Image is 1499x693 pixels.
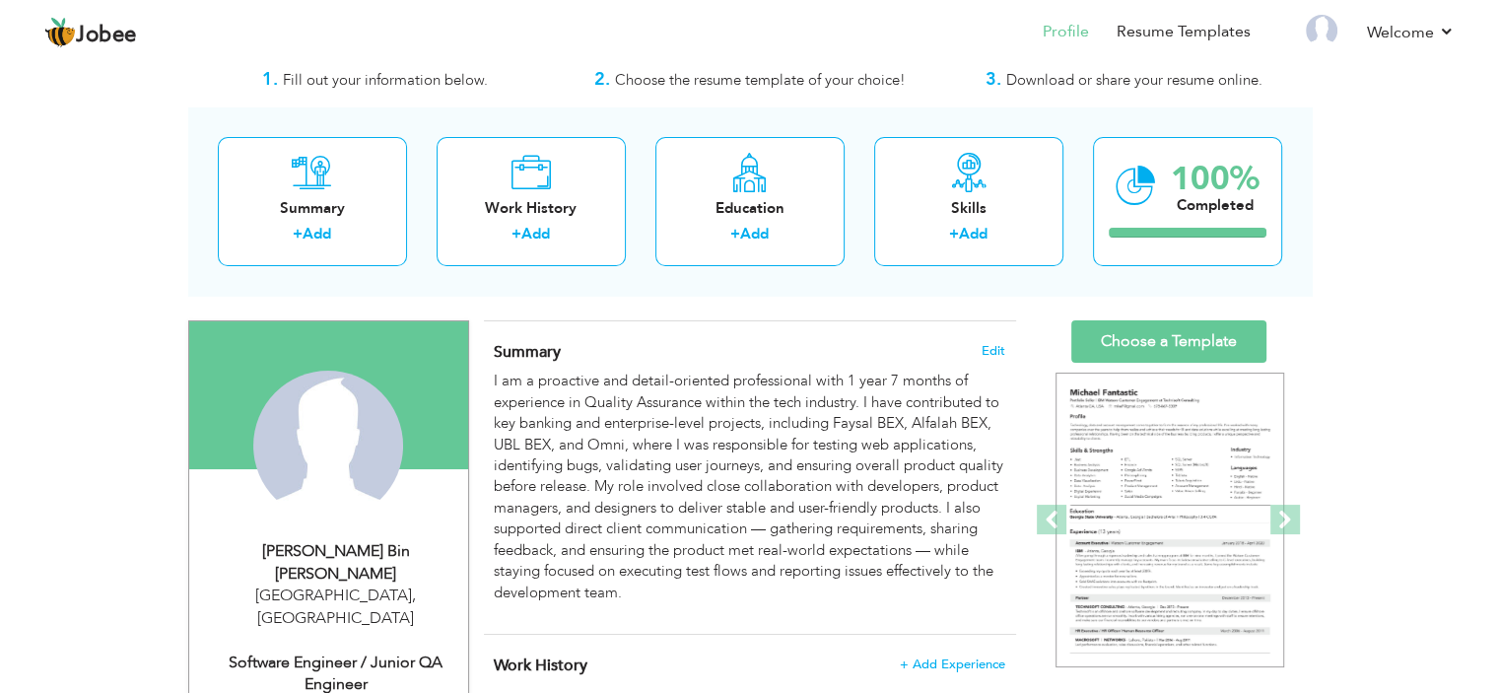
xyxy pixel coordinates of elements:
a: Jobee [44,17,137,48]
a: Add [740,224,769,243]
label: + [730,224,740,244]
strong: 3. [986,67,1001,92]
div: Summary [234,198,391,219]
a: Add [521,224,550,243]
label: + [511,224,521,244]
span: , [412,585,416,606]
strong: 2. [594,67,610,92]
a: Add [959,224,988,243]
a: Resume Templates [1117,21,1251,43]
label: + [293,224,303,244]
div: Work History [452,198,610,219]
div: Completed [1171,195,1260,216]
div: [PERSON_NAME] Bin [PERSON_NAME] [204,540,468,586]
label: + [949,224,959,244]
a: Profile [1043,21,1089,43]
strong: 1. [262,67,278,92]
span: + Add Experience [900,658,1005,671]
div: [GEOGRAPHIC_DATA] [GEOGRAPHIC_DATA] [204,585,468,630]
h4: This helps to show the companies you have worked for. [494,656,1004,675]
div: 100% [1171,163,1260,195]
img: Abdul Ahad Bin Farooq [253,371,403,520]
span: Edit [982,344,1005,358]
div: Education [671,198,829,219]
img: jobee.io [44,17,76,48]
img: Profile Img [1306,15,1337,46]
h4: Adding a summary is a quick and easy way to highlight your experience and interests. [494,342,1004,362]
span: Choose the resume template of your choice! [615,70,906,90]
a: Choose a Template [1071,320,1266,363]
div: Skills [890,198,1048,219]
a: Welcome [1367,21,1455,44]
span: Fill out your information below. [283,70,488,90]
a: Add [303,224,331,243]
p: I am a proactive and detail-oriented professional with 1 year 7 months of experience in Quality A... [494,371,1004,603]
span: Jobee [76,25,137,46]
span: Work History [494,655,587,676]
span: Summary [494,341,561,363]
span: Download or share your resume online. [1006,70,1262,90]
